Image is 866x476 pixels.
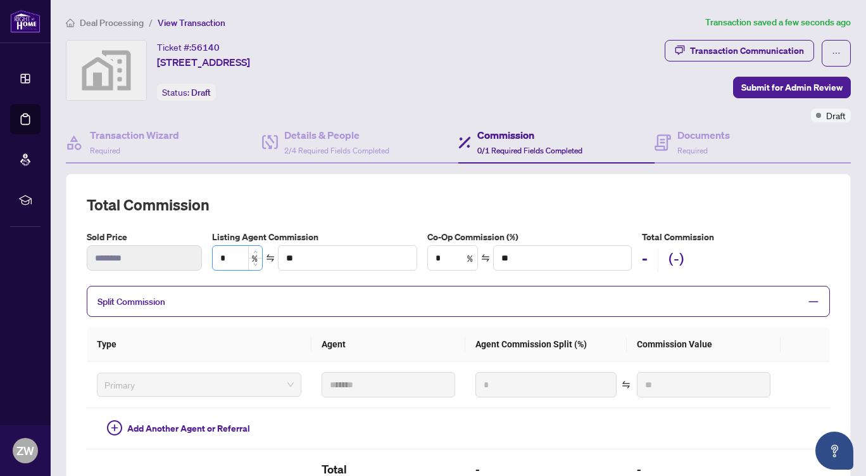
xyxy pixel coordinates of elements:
[158,17,225,29] span: View Transaction
[87,286,830,317] div: Split Commission
[87,230,202,244] label: Sold Price
[104,375,294,394] span: Primary
[826,108,846,122] span: Draft
[80,17,144,29] span: Deal Processing
[477,127,582,143] h4: Commission
[815,432,853,470] button: Open asap
[87,195,830,215] h2: Total Commission
[87,327,311,362] th: Type
[481,254,490,262] span: swap
[191,87,211,98] span: Draft
[97,418,260,439] button: Add Another Agent or Referral
[665,40,814,61] button: Transaction Communication
[212,230,417,244] label: Listing Agent Commission
[311,327,465,362] th: Agent
[627,327,781,362] th: Commission Value
[66,41,146,100] img: svg%3e
[97,296,165,307] span: Split Commission
[477,146,582,155] span: 0/1 Required Fields Completed
[90,127,179,143] h4: Transaction Wizard
[16,442,34,460] span: ZW
[705,15,851,30] article: Transaction saved a few seconds ago
[157,55,250,70] span: [STREET_ADDRESS]
[157,40,220,55] div: Ticket #:
[253,250,258,254] span: up
[733,77,851,98] button: Submit for Admin Review
[107,420,122,435] span: plus-circle
[127,421,250,435] span: Add Another Agent or Referral
[10,10,41,33] img: logo
[427,230,632,244] label: Co-Op Commission (%)
[191,42,220,53] span: 56140
[677,146,708,155] span: Required
[66,18,75,27] span: home
[808,296,819,307] span: minus
[248,246,262,258] span: Increase Value
[677,127,730,143] h4: Documents
[157,84,216,101] div: Status:
[284,127,389,143] h4: Details & People
[253,262,258,267] span: down
[741,77,843,98] span: Submit for Admin Review
[668,248,684,273] h2: (-)
[90,146,120,155] span: Required
[690,41,804,61] div: Transaction Communication
[284,146,389,155] span: 2/4 Required Fields Completed
[149,15,153,30] li: /
[248,258,262,270] span: Decrease Value
[642,248,648,273] h2: -
[622,380,631,389] span: swap
[832,49,841,58] span: ellipsis
[266,254,275,262] span: swap
[465,327,627,362] th: Agent Commission Split (%)
[642,230,830,244] h5: Total Commission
